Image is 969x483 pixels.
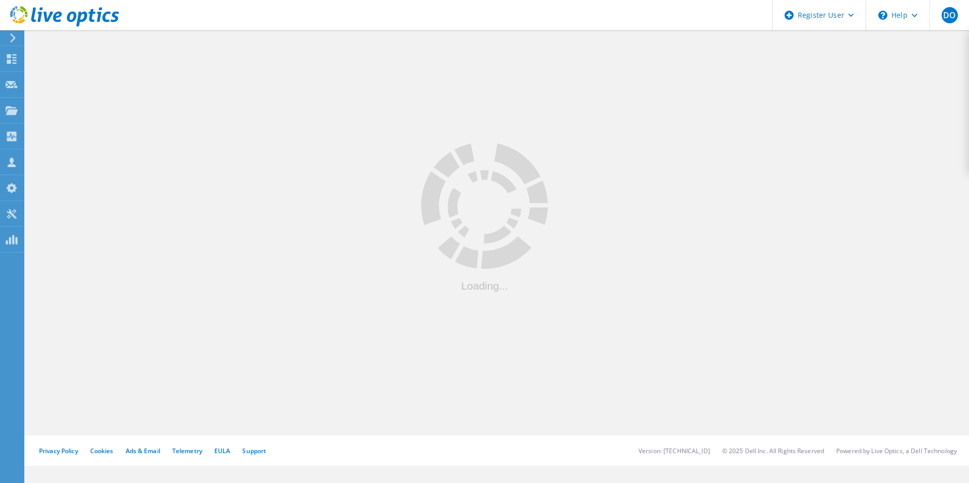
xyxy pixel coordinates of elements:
[836,447,957,455] li: Powered by Live Optics, a Dell Technology
[639,447,710,455] li: Version: [TECHNICAL_ID]
[214,447,230,455] a: EULA
[172,447,202,455] a: Telemetry
[10,21,119,28] a: Live Optics Dashboard
[878,11,887,20] svg: \n
[242,447,266,455] a: Support
[90,447,114,455] a: Cookies
[943,11,956,19] span: DO
[126,447,160,455] a: Ads & Email
[722,447,824,455] li: © 2025 Dell Inc. All Rights Reserved
[39,447,78,455] a: Privacy Policy
[421,280,548,291] div: Loading...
